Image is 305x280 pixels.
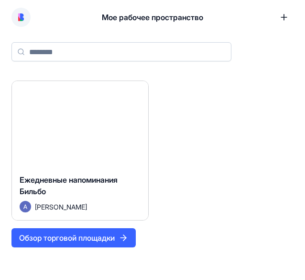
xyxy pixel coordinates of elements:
[11,228,136,247] button: Обзор торговой площадки
[102,12,203,22] font: Мое рабочее пространство
[11,81,149,221] a: Ежедневные напоминания БильбоAvatar[PERSON_NAME]
[20,175,118,196] font: Ежедневные напоминания Бильбо
[35,203,87,211] font: [PERSON_NAME]
[20,201,31,212] img: Avatar
[19,233,115,243] font: Обзор торговой площадки
[18,13,24,21] img: логотип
